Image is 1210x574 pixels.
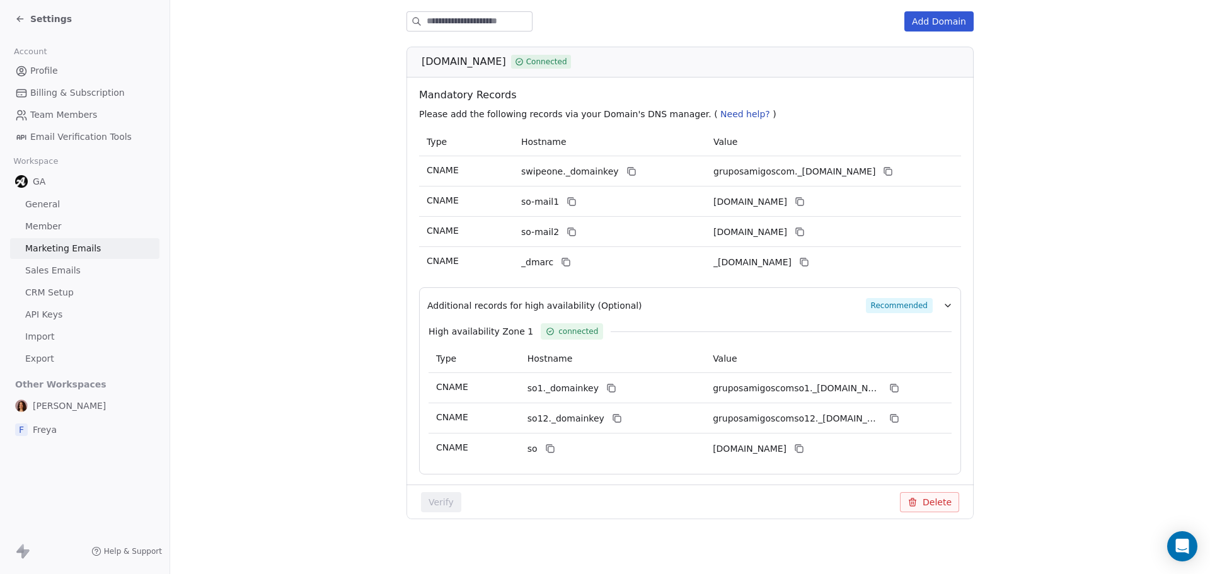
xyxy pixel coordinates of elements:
[713,195,787,209] span: gruposamigoscom1.swipeone.email
[10,60,159,81] a: Profile
[527,442,538,456] span: so
[10,304,159,325] a: API Keys
[713,412,882,425] span: gruposamigoscomso12._domainkey.swipeone.email
[25,308,62,321] span: API Keys
[713,353,737,364] span: Value
[10,260,159,281] a: Sales Emails
[436,382,468,392] span: CNAME
[25,220,62,233] span: Member
[713,137,737,147] span: Value
[30,130,132,144] span: Email Verification Tools
[25,330,54,343] span: Import
[521,195,559,209] span: so-mail1
[558,326,598,337] span: connected
[15,399,28,412] img: anika.png
[527,353,573,364] span: Hostname
[527,382,599,395] span: so1._domainkey
[419,88,966,103] span: Mandatory Records
[30,64,58,77] span: Profile
[713,226,787,239] span: gruposamigoscom2.swipeone.email
[421,492,461,512] button: Verify
[10,83,159,103] a: Billing & Subscription
[10,127,159,147] a: Email Verification Tools
[10,105,159,125] a: Team Members
[436,442,468,452] span: CNAME
[15,13,72,25] a: Settings
[8,152,64,171] span: Workspace
[713,165,875,178] span: gruposamigoscom._domainkey.swipeone.email
[30,108,97,122] span: Team Members
[427,226,459,236] span: CNAME
[427,298,953,313] button: Additional records for high availability (Optional)Recommended
[25,352,54,365] span: Export
[10,348,159,369] a: Export
[15,175,28,188] img: Logo_GA.png
[713,256,792,269] span: _dmarc.swipeone.email
[10,238,159,259] a: Marketing Emails
[33,399,106,412] span: [PERSON_NAME]
[427,135,506,149] p: Type
[25,264,81,277] span: Sales Emails
[527,412,604,425] span: so12._domainkey
[521,165,619,178] span: swipeone._domainkey
[521,137,567,147] span: Hostname
[419,108,966,120] p: Please add the following records via your Domain's DNS manager. ( )
[30,86,125,100] span: Billing & Subscription
[427,256,459,266] span: CNAME
[33,175,45,188] span: GA
[429,325,533,338] span: High availability Zone 1
[866,298,933,313] span: Recommended
[10,216,159,237] a: Member
[33,423,57,436] span: Freya
[1167,531,1197,561] div: Open Intercom Messenger
[900,492,959,512] button: Delete
[521,256,553,269] span: _dmarc
[436,412,468,422] span: CNAME
[10,326,159,347] a: Import
[436,352,512,365] p: Type
[904,11,974,32] button: Add Domain
[713,442,786,456] span: gruposamigoscomso.swipeone.email
[10,194,159,215] a: General
[427,195,459,205] span: CNAME
[25,198,60,211] span: General
[10,282,159,303] a: CRM Setup
[91,546,162,556] a: Help & Support
[521,226,559,239] span: so-mail2
[25,242,101,255] span: Marketing Emails
[104,546,162,556] span: Help & Support
[720,109,770,119] span: Need help?
[526,56,567,67] span: Connected
[713,382,882,395] span: gruposamigoscomso1._domainkey.swipeone.email
[30,13,72,25] span: Settings
[10,374,112,394] span: Other Workspaces
[427,313,953,464] div: Additional records for high availability (Optional)Recommended
[422,54,506,69] span: [DOMAIN_NAME]
[8,42,52,61] span: Account
[15,423,28,436] span: F
[427,165,459,175] span: CNAME
[427,299,642,312] span: Additional records for high availability (Optional)
[25,286,74,299] span: CRM Setup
